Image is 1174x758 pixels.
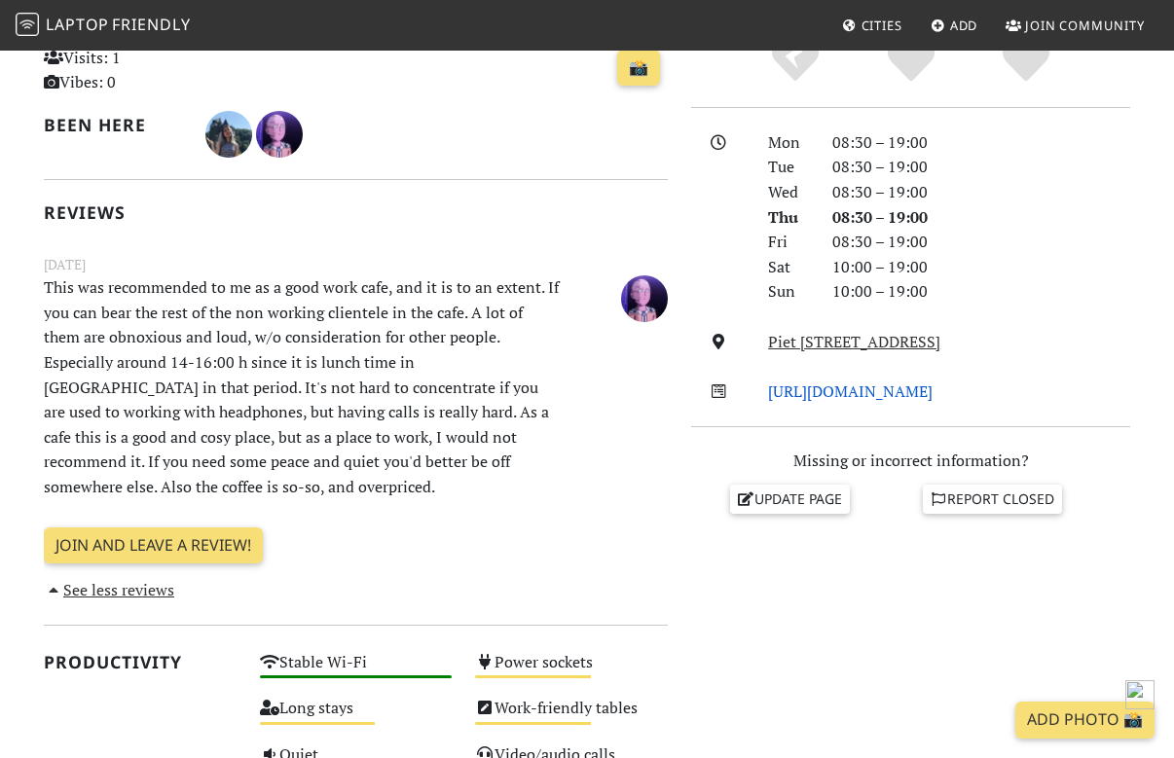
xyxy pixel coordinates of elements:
[862,17,902,34] span: Cities
[205,111,252,158] img: 1804-viet-anh.jpg
[44,115,182,135] h2: Been here
[768,380,933,402] a: [URL][DOMAIN_NAME]
[821,130,1142,156] div: 08:30 – 19:00
[756,155,821,180] div: Tue
[46,14,109,35] span: Laptop
[248,694,464,740] div: Long stays
[821,279,1142,305] div: 10:00 – 19:00
[923,485,1063,514] a: Report closed
[821,155,1142,180] div: 08:30 – 19:00
[44,527,263,564] a: Join and leave a review!
[821,205,1142,231] div: 08:30 – 19:00
[756,205,821,231] div: Thu
[16,13,39,36] img: LaptopFriendly
[463,694,679,740] div: Work-friendly tables
[1015,702,1155,739] a: Add Photo 📸
[112,14,190,35] span: Friendly
[621,275,668,322] img: 1149-dragan.jpg
[756,180,821,205] div: Wed
[621,286,668,307] span: Dragan Stojanovic
[756,255,821,280] div: Sat
[821,255,1142,280] div: 10:00 – 19:00
[950,17,978,34] span: Add
[998,8,1153,43] a: Join Community
[256,122,303,143] span: Dragan Stojanovic
[44,652,237,672] h2: Productivity
[853,37,969,86] div: Yes
[617,50,660,87] a: 📸
[44,202,668,223] h2: Reviews
[821,230,1142,255] div: 08:30 – 19:00
[834,8,910,43] a: Cities
[205,122,256,143] span: Viet Anh Tran
[16,9,191,43] a: LaptopFriendly LaptopFriendly
[256,111,303,158] img: 1149-dragan.jpg
[248,648,464,695] div: Stable Wi-Fi
[756,279,821,305] div: Sun
[691,449,1130,474] p: Missing or incorrect information?
[821,180,1142,205] div: 08:30 – 19:00
[1025,17,1145,34] span: Join Community
[44,579,174,600] a: See less reviews
[32,275,571,499] p: This was recommended to me as a good work cafe, and it is to an extent. If you can bear the rest ...
[44,46,237,95] p: Visits: 1 Vibes: 0
[969,37,1084,86] div: Definitely!
[737,37,853,86] div: No
[463,648,679,695] div: Power sockets
[756,230,821,255] div: Fri
[32,254,679,275] small: [DATE]
[768,331,940,352] a: Piet [STREET_ADDRESS]
[756,130,821,156] div: Mon
[923,8,986,43] a: Add
[730,485,851,514] a: Update page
